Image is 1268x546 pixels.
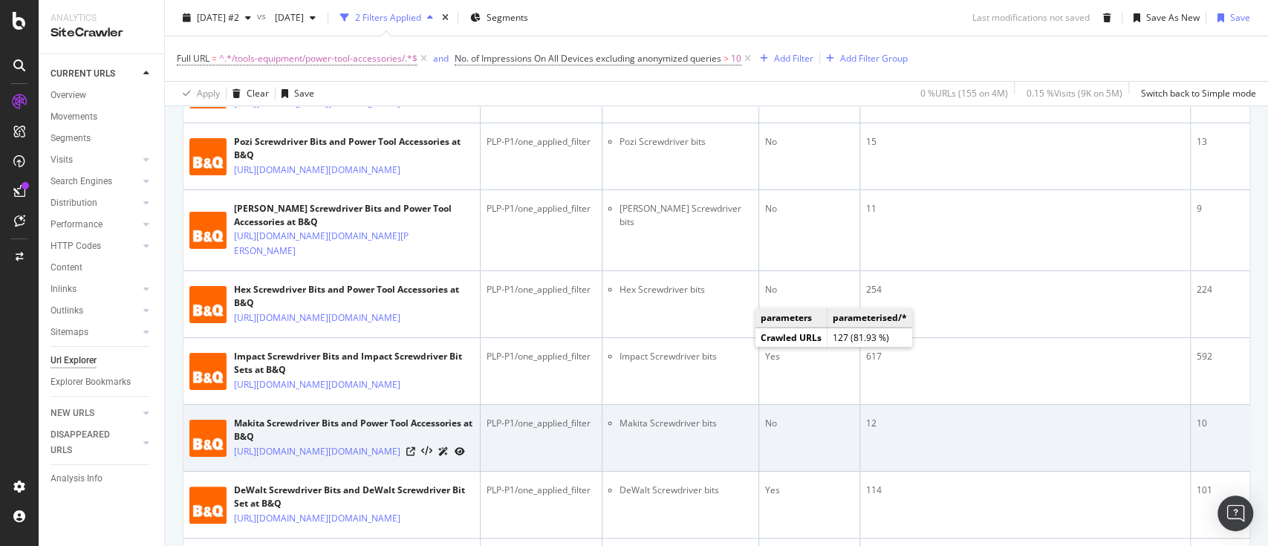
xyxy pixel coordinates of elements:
div: Open Intercom Messenger [1217,495,1253,531]
a: Visit Online Page [406,447,415,456]
div: Apply [197,87,220,100]
div: Last modifications not saved [972,11,1090,24]
div: PLP-P1/one_applied_filter [487,135,596,149]
div: SiteCrawler [51,25,152,42]
div: Overview [51,88,86,103]
span: 2025 Sep. 15th #2 [197,11,239,24]
button: Clear [227,82,269,105]
span: vs [257,10,269,22]
button: Save As New [1128,6,1200,30]
div: No [765,283,854,296]
span: > [724,52,729,65]
li: [PERSON_NAME] Screwdriver bits [620,202,752,229]
li: Pozi Screwdriver bits [620,135,752,149]
td: parameters [755,308,828,328]
div: times [439,10,452,25]
div: 12 [866,417,1184,430]
div: Search Engines [51,174,112,189]
div: Makita Screwdriver Bits and Power Tool Accessories at B&Q [234,417,474,443]
div: PLP-P1/one_applied_filter [487,417,596,430]
button: View HTML Source [421,446,432,457]
div: Add Filter Group [840,52,908,65]
span: Segments [487,11,528,24]
div: 114 [866,484,1184,497]
div: 15 [866,135,1184,149]
li: Hex Screwdriver bits [620,283,752,296]
button: Save [276,82,314,105]
div: Clear [247,87,269,100]
div: Distribution [51,195,97,211]
div: HTTP Codes [51,238,101,254]
a: CURRENT URLS [51,66,139,82]
div: 254 [866,283,1184,296]
a: DISAPPEARED URLS [51,427,139,458]
div: NEW URLS [51,406,94,421]
a: Content [51,260,154,276]
button: Add Filter Group [820,50,908,68]
li: DeWalt Screwdriver bits [620,484,752,497]
div: Yes [765,350,854,363]
div: Visits [51,152,73,168]
div: 617 [866,350,1184,363]
div: PLP-P1/one_applied_filter [487,202,596,215]
div: CURRENT URLS [51,66,115,82]
span: ^.*/tools-equipment/power-tool-accessories/.*$ [219,48,417,69]
span: 2025 Mar. 9th [269,11,304,24]
div: PLP-P1/one_applied_filter [487,283,596,296]
span: Full URL [177,52,209,65]
button: Apply [177,82,220,105]
div: Analytics [51,12,152,25]
a: [URL][DOMAIN_NAME][DOMAIN_NAME] [234,511,400,526]
div: PLP-P1/one_applied_filter [487,484,596,497]
div: PLP-P1/one_applied_filter [487,350,596,363]
img: main image [189,353,227,390]
div: Analysis Info [51,471,103,487]
a: Outlinks [51,303,139,319]
div: Segments [51,131,91,146]
div: Yes [765,484,854,497]
a: Movements [51,109,154,125]
div: No [765,417,854,430]
div: DISAPPEARED URLS [51,427,126,458]
td: Crawled URLs [755,328,828,348]
div: Save [1230,11,1250,24]
img: main image [189,286,227,323]
div: [PERSON_NAME] Screwdriver Bits and Power Tool Accessories at B&Q [234,202,474,229]
a: [URL][DOMAIN_NAME][DOMAIN_NAME] [234,163,400,178]
a: [URL][DOMAIN_NAME][DOMAIN_NAME] [234,444,400,459]
div: DeWalt Screwdriver Bits and DeWalt Screwdriver Bit Set at B&Q [234,484,474,510]
a: Analysis Info [51,471,154,487]
div: Sitemaps [51,325,88,340]
a: Url Explorer [51,353,154,368]
a: Performance [51,217,139,233]
a: NEW URLS [51,406,139,421]
a: [URL][DOMAIN_NAME][DOMAIN_NAME][PERSON_NAME] [234,229,409,259]
button: and [433,51,449,65]
div: Explorer Bookmarks [51,374,131,390]
div: Inlinks [51,282,77,297]
div: Pozi Screwdriver Bits and Power Tool Accessories at B&Q [234,135,474,162]
img: main image [189,138,227,175]
button: Add Filter [754,50,813,68]
a: Overview [51,88,154,103]
a: [URL][DOMAIN_NAME][DOMAIN_NAME] [234,311,400,325]
a: [URL][DOMAIN_NAME][DOMAIN_NAME] [234,377,400,392]
img: main image [189,487,227,524]
div: No [765,202,854,215]
div: Url Explorer [51,353,97,368]
a: Distribution [51,195,139,211]
button: Switch back to Simple mode [1135,82,1256,105]
button: Segments [464,6,534,30]
div: Switch back to Simple mode [1141,87,1256,100]
span: No. of Impressions On All Devices excluding anonymized queries [455,52,721,65]
div: Outlinks [51,303,83,319]
div: Add Filter [774,52,813,65]
a: Sitemaps [51,325,139,340]
button: Save [1212,6,1250,30]
div: Hex Screwdriver Bits and Power Tool Accessories at B&Q [234,283,474,310]
td: 127 (81.93 %) [828,328,913,348]
a: Segments [51,131,154,146]
span: = [212,52,217,65]
span: 10 [731,48,741,69]
a: Search Engines [51,174,139,189]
